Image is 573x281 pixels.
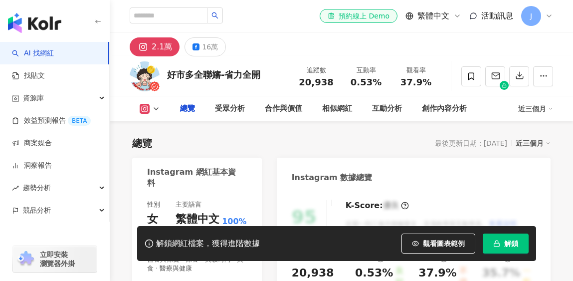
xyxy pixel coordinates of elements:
[518,101,553,117] div: 近三個月
[215,103,245,115] div: 受眾分析
[23,177,51,199] span: 趨勢分析
[351,77,382,87] span: 0.53%
[147,255,247,273] span: 營養與保健 · 保養 · 美妝時尚 · 美食 · 醫療與健康
[12,161,52,171] a: 洞察報告
[423,240,465,248] span: 觀看圖表範例
[530,10,532,21] span: J
[12,71,45,81] a: 找貼文
[481,11,513,20] span: 活動訊息
[40,250,75,268] span: 立即安裝 瀏覽器外掛
[372,103,402,115] div: 互動分析
[347,65,385,75] div: 互動率
[299,77,333,87] span: 20,938
[23,87,44,109] span: 資源庫
[292,172,373,183] div: Instagram 數據總覽
[297,65,335,75] div: 追蹤數
[176,200,201,209] div: 主要語言
[180,103,195,115] div: 總覽
[147,200,160,209] div: 性別
[328,11,389,21] div: 預約線上 Demo
[176,212,219,227] div: 繁體中文
[147,167,242,189] div: Instagram 網紅基本資料
[320,9,397,23] a: 預約線上 Demo
[23,199,51,222] span: 競品分析
[417,10,449,21] span: 繁體中文
[130,61,160,91] img: KOL Avatar
[422,103,467,115] div: 創作內容分析
[12,138,52,148] a: 商案媒合
[211,12,218,19] span: search
[12,116,91,126] a: 效益預測報告BETA
[167,68,260,81] div: 好市多全聯嬸-省力全開
[483,234,529,254] button: 解鎖
[322,103,352,115] div: 相似網紅
[292,266,334,281] div: 20,938
[435,139,507,147] div: 最後更新日期：[DATE]
[156,239,260,249] div: 解鎖網紅檔案，獲得進階數據
[504,240,518,248] span: 解鎖
[265,103,302,115] div: 合作與價值
[401,234,475,254] button: 觀看圖表範例
[12,185,19,192] span: rise
[222,216,246,227] span: 100%
[8,13,61,33] img: logo
[202,40,218,54] div: 16萬
[147,212,158,227] div: 女
[516,137,551,150] div: 近三個月
[152,40,172,54] div: 2.1萬
[130,37,180,56] button: 2.1萬
[12,48,54,58] a: searchAI 找網紅
[16,251,35,267] img: chrome extension
[132,136,152,150] div: 總覽
[346,200,409,211] div: K-Score :
[185,37,226,56] button: 16萬
[400,77,431,87] span: 37.9%
[397,65,435,75] div: 觀看率
[13,246,97,273] a: chrome extension立即安裝 瀏覽器外掛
